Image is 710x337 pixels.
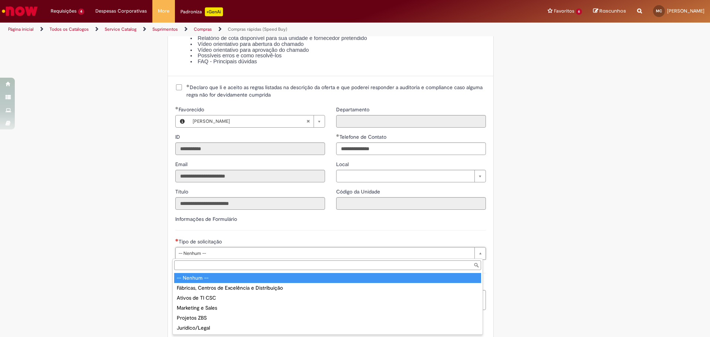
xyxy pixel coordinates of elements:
[173,272,483,334] ul: Tipo de solicitação
[174,303,481,313] div: Marketing e Sales
[174,283,481,293] div: Fábricas, Centros de Excelência e Distribuição
[174,273,481,283] div: -- Nenhum --
[174,313,481,323] div: Projetos ZBS
[174,323,481,333] div: Jurídico/Legal
[174,293,481,303] div: Ativos de TI CSC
